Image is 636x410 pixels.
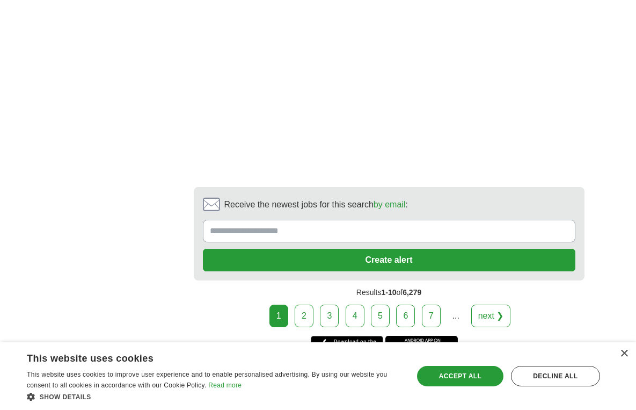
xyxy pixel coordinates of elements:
[374,200,406,209] a: by email
[422,305,441,327] a: 7
[40,393,91,401] span: Show details
[396,305,415,327] a: 6
[203,249,575,271] button: Create alert
[320,305,339,327] a: 3
[445,305,466,327] div: ...
[194,280,584,305] div: Results of
[224,198,408,211] span: Receive the newest jobs for this search :
[27,371,387,389] span: This website uses cookies to improve user experience and to enable personalised advertising. By u...
[471,305,511,327] a: next ❯
[417,366,503,386] div: Accept all
[311,336,383,357] a: Get the iPhone app
[346,305,364,327] a: 4
[403,288,421,297] span: 6,279
[208,382,242,389] a: Read more, opens a new window
[620,350,628,358] div: Close
[295,305,313,327] a: 2
[27,349,375,365] div: This website uses cookies
[381,288,396,297] span: 1-10
[511,366,600,386] div: Decline all
[385,336,458,357] a: Get the Android app
[371,305,390,327] a: 5
[269,305,288,327] div: 1
[27,391,402,402] div: Show details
